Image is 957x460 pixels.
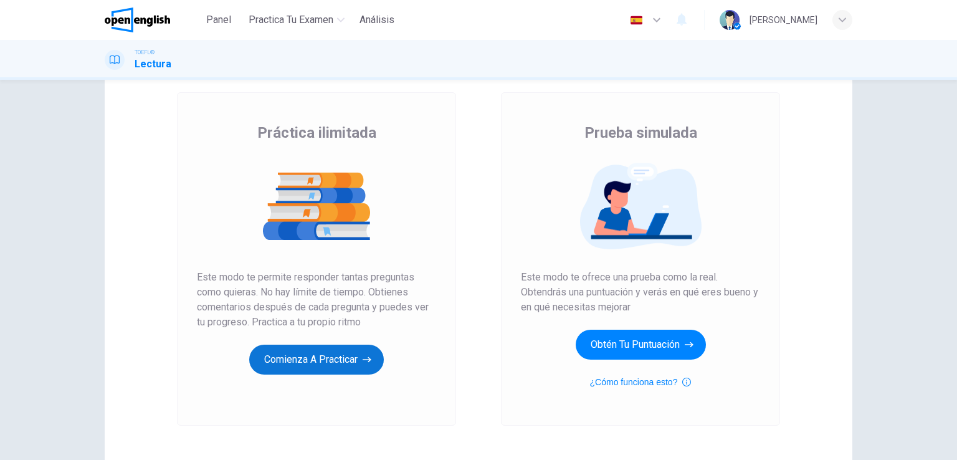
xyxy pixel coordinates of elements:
button: Comienza a practicar [249,345,384,375]
a: OpenEnglish logo [105,7,199,32]
span: Panel [206,12,231,27]
span: Prueba simulada [584,123,697,143]
img: es [629,16,644,25]
span: Este modo te ofrece una prueba como la real. Obtendrás una puntuación y verás en qué eres bueno y... [521,270,760,315]
span: Este modo te permite responder tantas preguntas como quieras. No hay límite de tiempo. Obtienes c... [197,270,436,330]
button: Obtén tu puntuación [576,330,706,360]
span: Práctica ilimitada [257,123,376,143]
div: [PERSON_NAME] [750,12,817,27]
span: TOEFL® [135,48,155,57]
button: Análisis [355,9,399,31]
span: Practica tu examen [249,12,333,27]
button: Panel [199,9,239,31]
img: Profile picture [720,10,740,30]
h1: Lectura [135,57,171,72]
button: ¿Cómo funciona esto? [590,375,692,390]
span: Análisis [359,12,394,27]
button: Practica tu examen [244,9,350,31]
img: OpenEnglish logo [105,7,170,32]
